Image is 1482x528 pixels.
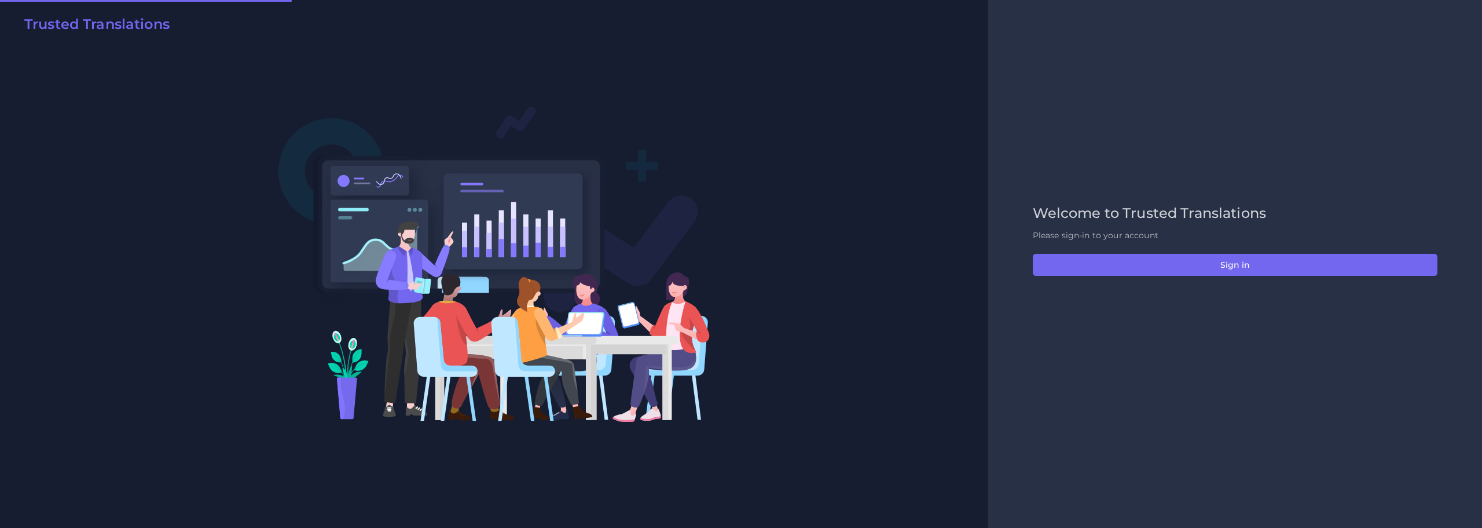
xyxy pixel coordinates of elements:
img: Login V2 [278,105,710,423]
button: Sign in [1033,254,1437,276]
a: Trusted Translations [16,16,170,37]
h2: Trusted Translations [24,16,170,33]
h2: Welcome to Trusted Translations [1033,205,1437,222]
p: Please sign-in to your account [1033,230,1437,242]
